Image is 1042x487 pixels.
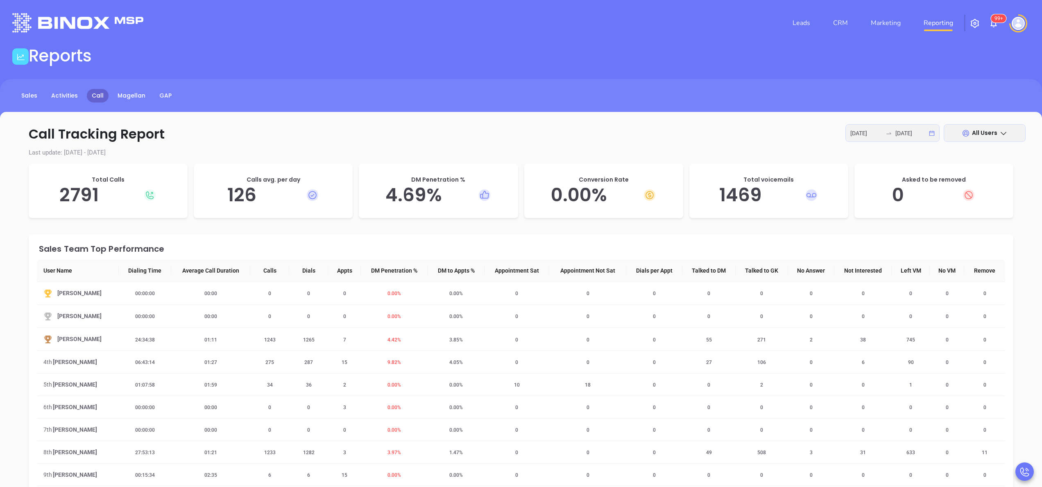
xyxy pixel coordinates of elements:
span: 10 [509,382,525,388]
span: 0 [648,382,661,388]
span: 24:34:38 [130,337,160,343]
span: [PERSON_NAME] [53,403,97,412]
a: Call [87,89,109,102]
span: 0 [648,450,661,455]
th: Talked to GK [736,259,788,282]
span: 0 [904,405,917,410]
th: Appointment Not Sat [549,259,626,282]
span: 2 [338,382,351,388]
span: 0.00 % [444,472,468,478]
input: End date [895,129,927,138]
span: swap-right [886,130,892,137]
span: 0 [805,427,818,433]
span: 27 [701,360,717,365]
span: 0 [702,472,715,478]
span: 0.00 % [444,314,468,319]
span: 0 [941,382,954,388]
span: 0 [302,291,315,296]
h5: 126 [202,184,344,206]
p: Total Calls [37,175,179,184]
p: Last update: [DATE] - [DATE] [16,148,1026,157]
span: 0 [755,427,768,433]
span: 633 [902,450,920,455]
p: Conversion Rate [532,175,675,184]
span: 0 [979,472,991,478]
span: 0 [904,472,917,478]
span: 7th [43,425,52,434]
span: 3 [338,450,351,455]
span: 34 [262,382,278,388]
span: 0.00 % [383,472,406,478]
span: 0 [979,314,991,319]
span: 0 [338,291,351,296]
span: 0 [941,472,954,478]
span: 6 [857,360,870,365]
img: user [1012,17,1025,30]
span: 1265 [298,337,319,343]
span: 15 [337,472,352,478]
span: 6 [263,472,276,478]
span: 1243 [259,337,281,343]
span: 0 [805,472,818,478]
span: to [886,130,892,137]
span: 0 [904,427,917,433]
img: Third-KkzKhbNG.svg [43,335,52,344]
span: 0.00 % [444,427,468,433]
img: Second-C4a_wmiL.svg [43,312,52,321]
img: logo [12,13,143,32]
a: Magellan [113,89,150,102]
span: 0 [702,427,715,433]
span: 0 [702,382,715,388]
a: Leads [789,15,813,31]
span: 6th [43,403,52,412]
span: 0 [755,314,768,319]
span: 0.00 % [383,427,406,433]
p: Call Tracking Report [16,124,1026,144]
span: 106 [752,360,771,365]
span: 6 [302,472,315,478]
th: Appts [328,259,360,282]
span: 0 [648,405,661,410]
img: iconSetting [970,18,980,28]
span: [PERSON_NAME] [53,470,97,479]
span: 00:00:00 [130,314,160,319]
span: 0 [979,405,991,410]
span: 0 [857,405,870,410]
a: Sales [16,89,42,102]
h5: 2791 [37,184,179,206]
span: 02:35 [199,472,222,478]
th: User Name [37,259,119,282]
span: 0 [755,291,768,296]
span: 0 [755,472,768,478]
span: 8th [43,448,52,457]
span: 0 [702,314,715,319]
input: Start date [850,129,882,138]
span: 0 [648,337,661,343]
span: 4th [43,357,52,366]
a: Reporting [920,15,956,31]
th: Average Call Duration [171,259,251,282]
span: 0 [805,314,818,319]
span: 0 [805,291,818,296]
span: 0 [582,405,594,410]
sup: 100 [991,14,1006,23]
span: 0 [302,427,315,433]
span: 0.00 % [444,382,468,388]
span: 7 [338,337,351,343]
span: 2 [755,382,768,388]
span: 0.00 % [444,291,468,296]
img: Top-YuorZo0z.svg [43,289,52,298]
span: 0 [941,405,954,410]
th: Calls [250,259,289,282]
span: 9.82 % [383,360,406,365]
span: 3.85 % [444,337,468,343]
h5: 0 [863,184,1005,206]
h5: 0.00 % [532,184,675,206]
span: 0 [648,360,661,365]
span: 0 [582,360,594,365]
span: 0 [857,382,870,388]
span: 11 [977,450,992,455]
span: [PERSON_NAME] [53,448,97,457]
span: 31 [855,450,871,455]
span: 0 [805,405,818,410]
